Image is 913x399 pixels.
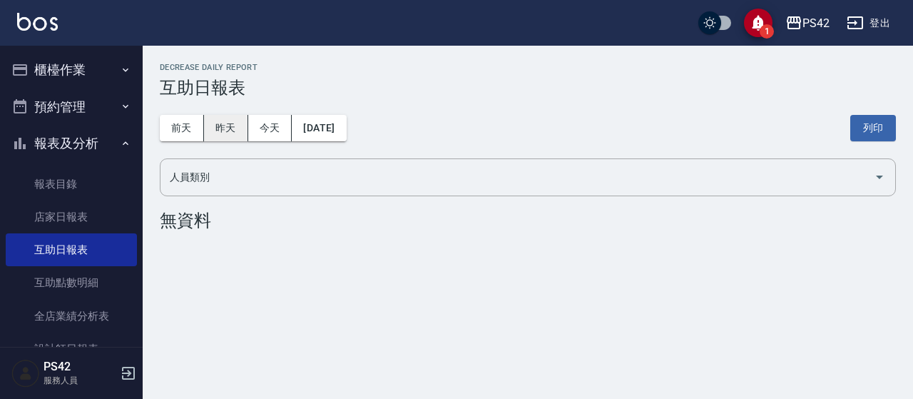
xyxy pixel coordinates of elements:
div: 無資料 [160,211,896,231]
a: 互助日報表 [6,233,137,266]
button: 櫃檯作業 [6,51,137,89]
button: 登出 [841,10,896,36]
input: 人員名稱 [166,165,868,190]
h3: 互助日報表 [160,78,896,98]
h2: Decrease Daily Report [160,63,896,72]
span: 1 [760,24,774,39]
button: 報表及分析 [6,125,137,162]
button: PS42 [780,9,835,38]
button: Open [868,166,891,188]
button: [DATE] [292,115,346,141]
p: 服務人員 [44,374,116,387]
a: 店家日報表 [6,201,137,233]
a: 全店業績分析表 [6,300,137,333]
a: 互助點數明細 [6,266,137,299]
img: Logo [17,13,58,31]
img: Person [11,359,40,388]
button: 今天 [248,115,292,141]
button: 昨天 [204,115,248,141]
button: 列印 [850,115,896,141]
a: 設計師日報表 [6,333,137,365]
button: save [744,9,772,37]
button: 前天 [160,115,204,141]
a: 報表目錄 [6,168,137,201]
h5: PS42 [44,360,116,374]
div: PS42 [802,14,830,32]
button: 預約管理 [6,89,137,126]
